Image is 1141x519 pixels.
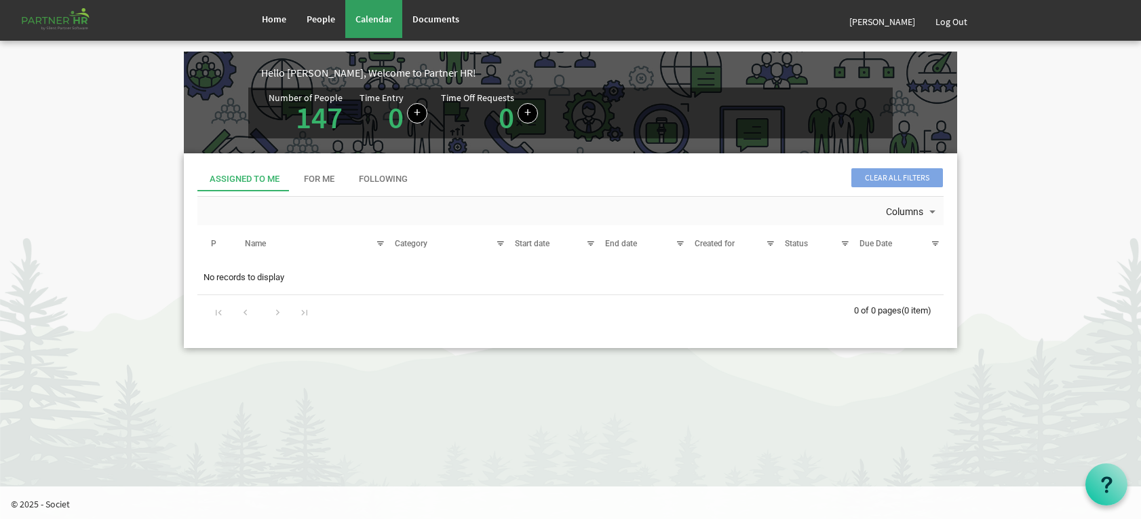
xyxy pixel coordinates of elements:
span: Start date [515,239,549,248]
span: Created for [695,239,735,248]
div: Hello [PERSON_NAME], Welcome to Partner HR! [261,65,957,81]
a: Log Out [925,3,978,41]
span: People [307,13,335,25]
span: Name [245,239,266,248]
div: Number of time entries [360,93,441,133]
div: Time Off Requests [441,93,514,102]
p: © 2025 - Societ [11,497,1141,511]
a: 147 [296,98,343,136]
span: Columns [885,204,925,220]
a: 0 [499,98,514,136]
span: End date [605,239,637,248]
span: (0 item) [902,305,931,315]
div: For Me [304,173,334,186]
span: P [211,239,216,248]
div: Go to first page [210,302,228,321]
td: No records to display [197,265,944,290]
div: Columns [883,197,942,225]
span: Documents [412,13,459,25]
div: Assigned To Me [210,173,279,186]
a: Log hours [407,103,427,123]
span: Calendar [355,13,392,25]
a: [PERSON_NAME] [839,3,925,41]
span: Home [262,13,286,25]
span: Clear all filters [851,168,943,187]
span: Status [785,239,808,248]
span: Due Date [859,239,892,248]
div: Following [359,173,408,186]
span: Category [395,239,427,248]
div: tab-header [197,167,944,191]
div: Time Entry [360,93,404,102]
a: 0 [388,98,404,136]
div: Go to last page [295,302,313,321]
div: Number of People [269,93,343,102]
div: Number of pending time-off requests [441,93,552,133]
div: 0 of 0 pages (0 item) [854,295,944,324]
div: Go to previous page [236,302,254,321]
span: 0 of 0 pages [854,305,902,315]
a: Create a new time off request [518,103,538,123]
div: Total number of active people in Partner HR [269,93,360,133]
div: Go to next page [269,302,287,321]
button: Columns [883,204,942,221]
